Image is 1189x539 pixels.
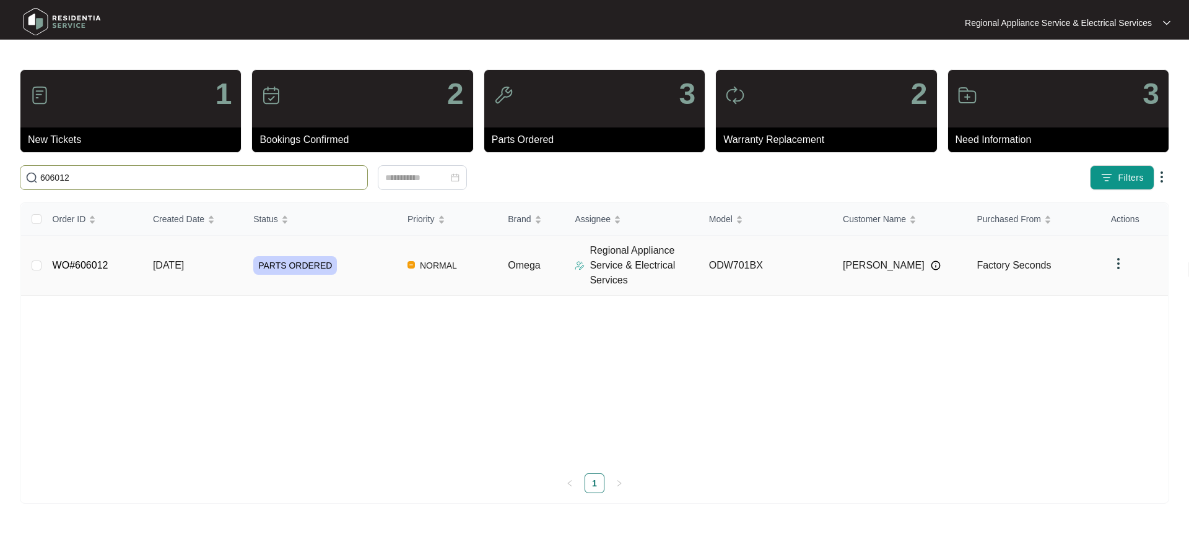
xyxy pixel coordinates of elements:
span: NORMAL [415,258,462,273]
p: Regional Appliance Service & Electrical Services [965,17,1152,29]
span: [DATE] [153,260,184,270]
img: icon [30,85,50,105]
th: Model [699,203,833,236]
span: Priority [407,212,435,226]
span: left [566,480,573,487]
th: Brand [498,203,565,236]
p: Need Information [956,132,1169,147]
input: Search by Order Id, Assignee Name, Customer Name, Brand and Model [40,171,362,184]
th: Actions [1101,203,1168,236]
span: Created Date [153,212,204,226]
img: dropdown arrow [1111,256,1126,271]
li: Previous Page [560,473,580,493]
img: residentia service logo [19,3,105,40]
p: Warranty Replacement [723,132,936,147]
span: right [616,480,623,487]
img: Vercel Logo [407,261,415,269]
span: PARTS ORDERED [253,256,337,275]
p: 2 [447,79,464,109]
span: Assignee [575,212,611,226]
th: Created Date [143,203,243,236]
p: Parts Ordered [492,132,705,147]
p: Bookings Confirmed [259,132,473,147]
button: filter iconFilters [1090,165,1154,190]
p: 2 [911,79,928,109]
img: Info icon [931,261,941,270]
th: Status [243,203,398,236]
th: Order ID [43,203,143,236]
p: 3 [1143,79,1159,109]
a: 1 [585,474,604,493]
th: Priority [398,203,498,236]
span: Customer Name [843,212,906,226]
p: 3 [679,79,695,109]
img: icon [957,85,977,105]
button: left [560,473,580,493]
img: icon [494,85,513,105]
a: WO#606012 [53,260,108,270]
p: 1 [216,79,232,109]
img: dropdown arrow [1163,20,1170,26]
span: Status [253,212,278,226]
p: Regional Appliance Service & Electrical Services [590,243,699,288]
li: 1 [585,473,604,493]
th: Customer Name [833,203,967,236]
li: Next Page [609,473,629,493]
img: filter icon [1100,171,1113,184]
span: Factory Seconds [977,260,1051,270]
button: right [609,473,629,493]
th: Purchased From [967,203,1100,236]
span: Purchased From [977,212,1040,226]
span: Model [709,212,733,226]
th: Assignee [565,203,699,236]
img: icon [725,85,745,105]
span: Order ID [53,212,86,226]
span: Brand [508,212,531,226]
img: search-icon [25,171,38,184]
img: Assigner Icon [575,261,585,270]
p: New Tickets [28,132,241,147]
span: Filters [1118,171,1144,184]
span: Omega [508,260,540,270]
img: icon [261,85,281,105]
span: [PERSON_NAME] [843,258,925,273]
img: dropdown arrow [1154,170,1169,184]
td: ODW701BX [699,236,833,296]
